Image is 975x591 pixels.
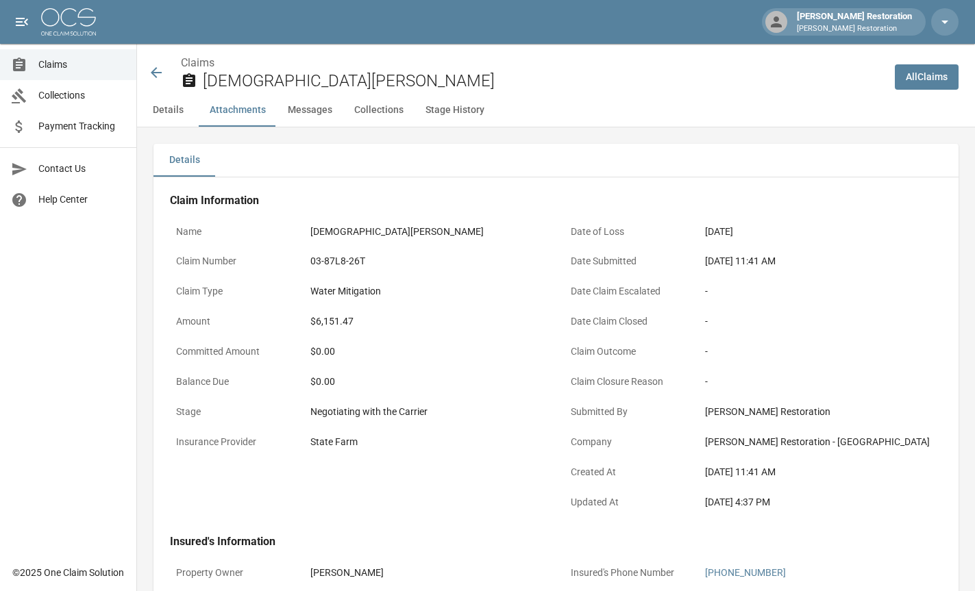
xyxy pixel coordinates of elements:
[565,459,688,486] p: Created At
[199,94,277,127] button: Attachments
[170,218,293,245] p: Name
[12,566,124,579] div: © 2025 One Claim Solution
[38,162,125,176] span: Contact Us
[310,254,542,268] div: 03-87L8-26T
[137,94,975,127] div: anchor tabs
[565,399,688,425] p: Submitted By
[705,495,937,510] div: [DATE] 4:37 PM
[170,559,293,586] p: Property Owner
[797,23,912,35] p: [PERSON_NAME] Restoration
[203,71,884,91] h2: [DEMOGRAPHIC_DATA][PERSON_NAME]
[310,314,542,329] div: $6,151.47
[310,375,542,389] div: $0.00
[310,405,542,419] div: Negotiating with the Carrier
[38,58,125,72] span: Claims
[170,278,293,305] p: Claim Type
[310,435,542,449] div: State Farm
[310,225,542,239] div: [DEMOGRAPHIC_DATA][PERSON_NAME]
[565,429,688,455] p: Company
[705,567,786,578] a: [PHONE_NUMBER]
[791,10,917,34] div: [PERSON_NAME] Restoration
[8,8,36,36] button: open drawer
[895,64,959,90] a: AllClaims
[705,254,937,268] div: [DATE] 11:41 AM
[705,314,937,329] div: -
[343,94,415,127] button: Collections
[153,144,959,177] div: details tabs
[41,8,96,36] img: ocs-logo-white-transparent.png
[310,566,542,580] div: [PERSON_NAME]
[170,399,293,425] p: Stage
[181,55,884,71] nav: breadcrumb
[705,435,937,449] div: [PERSON_NAME] Restoration - [GEOGRAPHIC_DATA]
[705,284,937,299] div: -
[565,368,688,395] p: Claim Closure Reason
[170,368,293,395] p: Balance Due
[705,405,937,419] div: [PERSON_NAME] Restoration
[137,94,199,127] button: Details
[170,308,293,335] p: Amount
[705,465,937,479] div: [DATE] 11:41 AM
[170,429,293,455] p: Insurance Provider
[38,192,125,207] span: Help Center
[415,94,495,127] button: Stage History
[565,218,688,245] p: Date of Loss
[565,278,688,305] p: Date Claim Escalated
[277,94,343,127] button: Messages
[38,119,125,134] span: Payment Tracking
[170,338,293,365] p: Committed Amount
[565,248,688,275] p: Date Submitted
[705,344,937,359] div: -
[565,308,688,335] p: Date Claim Closed
[565,338,688,365] p: Claim Outcome
[705,375,937,389] div: -
[170,248,293,275] p: Claim Number
[565,559,688,586] p: Insured's Phone Number
[38,88,125,103] span: Collections
[170,194,942,208] h4: Claim Information
[153,144,215,177] button: Details
[310,344,542,359] div: $0.00
[310,284,542,299] div: Water Mitigation
[705,225,937,239] div: [DATE]
[565,489,688,516] p: Updated At
[181,56,214,69] a: Claims
[170,535,942,549] h4: Insured's Information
